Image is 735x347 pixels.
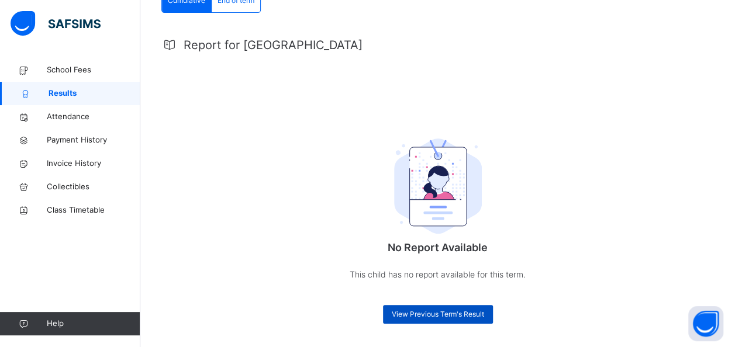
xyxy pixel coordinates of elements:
[321,240,555,255] p: No Report Available
[688,306,723,341] button: Open asap
[47,181,140,193] span: Collectibles
[392,309,484,320] span: View Previous Term's Result
[47,318,140,329] span: Help
[184,36,363,54] span: Report for [GEOGRAPHIC_DATA]
[47,111,140,123] span: Attendance
[394,138,482,234] img: student.207b5acb3037b72b59086e8b1a17b1d0.svg
[47,64,140,76] span: School Fees
[47,134,140,146] span: Payment History
[49,88,140,99] span: Results
[47,204,140,216] span: Class Timetable
[47,158,140,169] span: Invoice History
[321,267,555,282] p: This child has no report available for this term.
[321,106,555,306] div: No Report Available
[11,11,101,36] img: safsims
